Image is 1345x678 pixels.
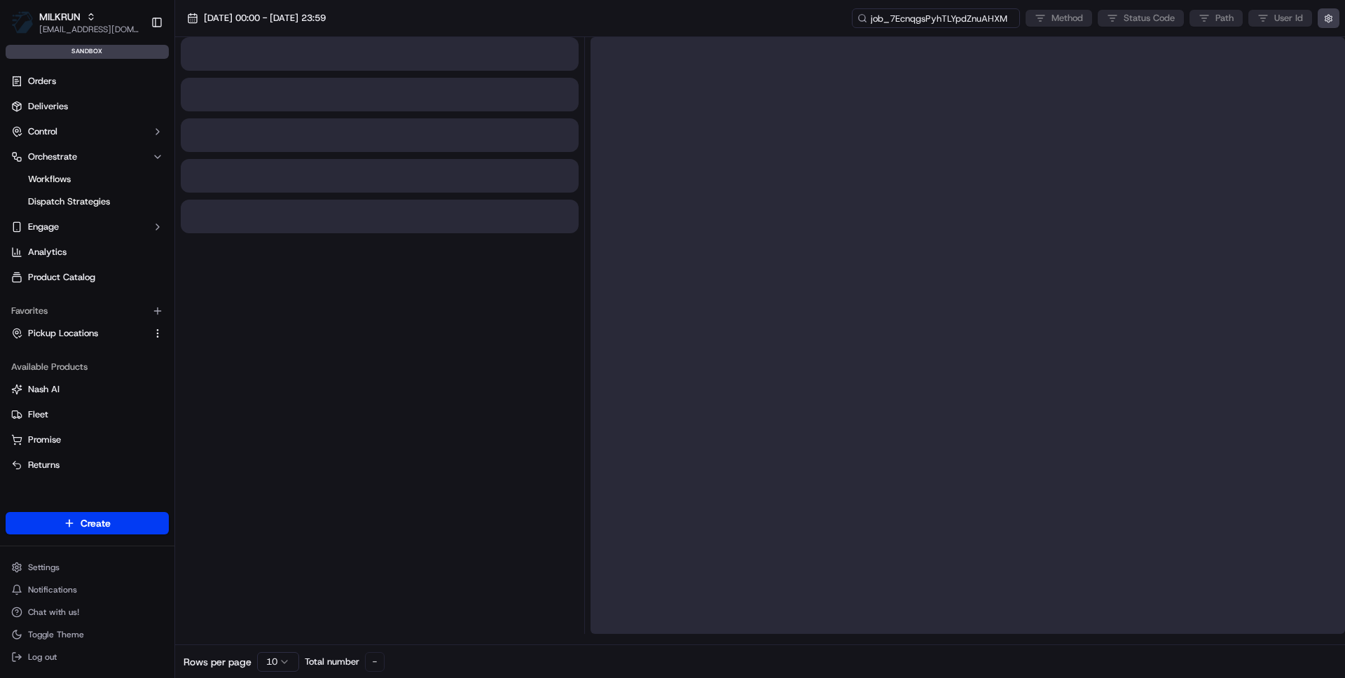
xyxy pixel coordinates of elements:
span: Knowledge Base [28,313,107,327]
span: Create [81,516,111,530]
input: Got a question? Start typing here... [36,90,252,105]
button: [DATE] 00:00 - [DATE] 23:59 [181,8,332,28]
span: Product Catalog [28,271,95,284]
div: Favorites [6,300,169,322]
a: Orders [6,70,169,92]
a: Pickup Locations [11,327,146,340]
span: Fleet [28,408,48,421]
span: Settings [28,562,60,573]
button: Nash AI [6,378,169,401]
a: Returns [11,459,163,471]
button: Log out [6,647,169,667]
img: MILKRUN [11,11,34,34]
a: Promise [11,434,163,446]
span: Deliveries [28,100,68,113]
div: - [365,652,385,672]
button: See all [217,179,255,196]
img: Mark Latham [14,204,36,233]
button: Toggle Theme [6,625,169,644]
span: • [116,217,121,228]
div: sandbox [6,45,169,59]
span: Nash AI [28,383,60,396]
a: 📗Knowledge Base [8,307,113,333]
img: Jerry Shen [14,242,36,264]
button: Start new chat [238,138,255,155]
span: Orchestrate [28,151,77,163]
span: Log out [28,651,57,663]
button: Settings [6,558,169,577]
img: 1736555255976-a54dd68f-1ca7-489b-9aae-adbdc363a1c4 [28,218,39,229]
button: Promise [6,429,169,451]
div: Past conversations [14,182,94,193]
span: [DATE] [124,217,153,228]
span: Promise [28,434,61,446]
img: 1736555255976-a54dd68f-1ca7-489b-9aae-adbdc363a1c4 [14,134,39,159]
img: 2790269178180_0ac78f153ef27d6c0503_72.jpg [29,134,55,159]
button: Orchestrate [6,146,169,168]
button: Returns [6,454,169,476]
a: Dispatch Strategies [22,192,152,212]
img: Nash [14,14,42,42]
span: [DATE] [124,255,153,266]
span: Rows per page [184,655,251,669]
button: MILKRUNMILKRUN[EMAIL_ADDRESS][DOMAIN_NAME] [6,6,145,39]
p: Welcome 👋 [14,56,255,78]
a: Powered byPylon [99,347,170,358]
span: [DATE] 00:00 - [DATE] 23:59 [204,12,326,25]
span: [PERSON_NAME] [43,217,113,228]
span: Notifications [28,584,77,595]
button: Control [6,120,169,143]
span: Dispatch Strategies [28,195,110,208]
div: 💻 [118,314,130,326]
a: Product Catalog [6,266,169,289]
button: Notifications [6,580,169,600]
img: 1736555255976-a54dd68f-1ca7-489b-9aae-adbdc363a1c4 [28,256,39,267]
span: Control [28,125,57,138]
a: 💻API Documentation [113,307,230,333]
span: Total number [305,656,359,668]
button: Create [6,512,169,534]
span: Orders [28,75,56,88]
button: Chat with us! [6,602,169,622]
span: API Documentation [132,313,225,327]
div: Start new chat [63,134,230,148]
span: Toggle Theme [28,629,84,640]
span: Returns [28,459,60,471]
button: Engage [6,216,169,238]
a: Deliveries [6,95,169,118]
button: [EMAIL_ADDRESS][DOMAIN_NAME] [39,24,139,35]
a: Workflows [22,169,152,189]
span: Engage [28,221,59,233]
div: We're available if you need us! [63,148,193,159]
div: 📗 [14,314,25,326]
span: Analytics [28,246,67,258]
a: Nash AI [11,383,163,396]
span: Chat with us! [28,607,79,618]
button: MILKRUN [39,10,81,24]
span: Pylon [139,347,170,358]
a: Analytics [6,241,169,263]
button: Pickup Locations [6,322,169,345]
span: [PERSON_NAME] [43,255,113,266]
input: Type to search [852,8,1020,28]
button: Fleet [6,403,169,426]
div: Available Products [6,356,169,378]
span: Pickup Locations [28,327,98,340]
a: Fleet [11,408,163,421]
span: • [116,255,121,266]
span: Workflows [28,173,71,186]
